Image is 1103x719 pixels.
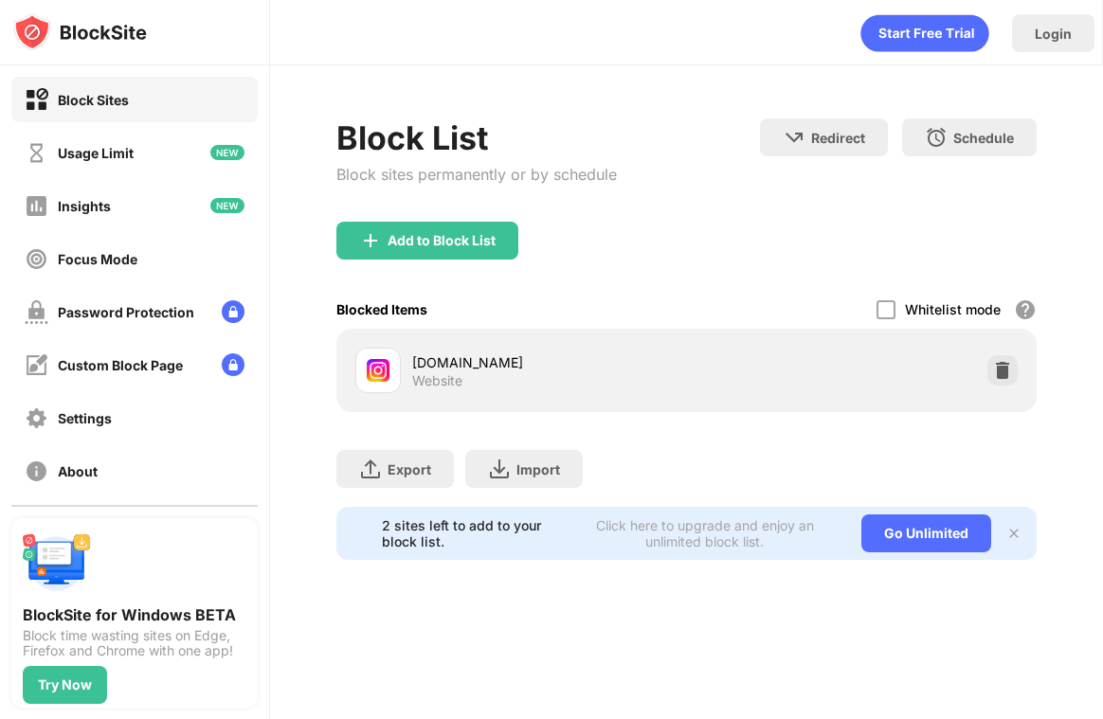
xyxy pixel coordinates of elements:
img: time-usage-off.svg [25,141,48,165]
img: x-button.svg [1006,526,1022,541]
div: Login [1035,26,1072,42]
div: Click here to upgrade and enjoy an unlimited block list. [570,517,839,549]
img: push-desktop.svg [23,530,91,598]
div: Import [516,461,560,477]
div: Block Sites [58,92,129,108]
img: logo-blocksite.svg [13,13,147,51]
img: favicons [367,359,389,382]
img: settings-off.svg [25,406,48,430]
img: new-icon.svg [210,145,244,160]
div: Custom Block Page [58,357,183,373]
img: new-icon.svg [210,198,244,213]
img: lock-menu.svg [222,353,244,376]
div: Go Unlimited [861,514,991,552]
img: insights-off.svg [25,194,48,218]
div: Usage Limit [58,145,134,161]
div: Website [412,372,462,389]
div: Block List [336,118,617,157]
img: focus-off.svg [25,247,48,271]
div: Focus Mode [58,251,137,267]
img: password-protection-off.svg [25,300,48,324]
div: Block sites permanently or by schedule [336,165,617,184]
div: Redirect [811,130,865,146]
div: Export [388,461,431,477]
div: Settings [58,410,112,426]
div: 2 sites left to add to your block list. [382,517,560,549]
div: Whitelist mode [905,301,1001,317]
img: lock-menu.svg [222,300,244,323]
div: Password Protection [58,304,194,320]
div: About [58,463,98,479]
div: Add to Block List [388,233,496,248]
div: Insights [58,198,111,214]
img: customize-block-page-off.svg [25,353,48,377]
div: animation [860,14,989,52]
div: [DOMAIN_NAME] [412,352,687,372]
div: Schedule [953,130,1014,146]
div: BlockSite for Windows BETA [23,605,246,624]
div: Try Now [38,677,92,692]
img: block-on.svg [25,88,48,112]
img: about-off.svg [25,459,48,483]
div: Block time wasting sites on Edge, Firefox and Chrome with one app! [23,628,246,658]
div: Blocked Items [336,301,427,317]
